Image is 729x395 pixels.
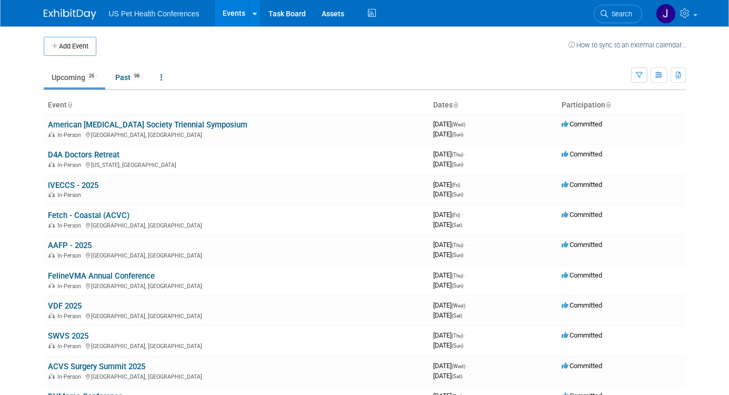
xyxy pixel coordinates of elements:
span: (Sun) [452,132,463,137]
a: IVECCS - 2025 [48,181,98,190]
a: SWVS 2025 [48,331,88,341]
a: Sort by Start Date [453,101,458,109]
span: - [467,362,468,370]
a: Search [594,5,642,23]
span: Committed [562,181,602,189]
span: In-Person [57,283,84,290]
span: [DATE] [433,160,463,168]
span: (Thu) [452,152,463,157]
span: (Fri) [452,212,460,218]
span: In-Person [57,192,84,199]
span: Search [608,10,632,18]
a: Sort by Participation Type [605,101,611,109]
span: - [465,241,466,249]
div: [GEOGRAPHIC_DATA], [GEOGRAPHIC_DATA] [48,281,425,290]
span: [DATE] [433,281,463,289]
span: (Wed) [452,363,465,369]
img: In-Person Event [48,192,55,197]
a: Past98 [107,67,151,87]
span: 98 [131,72,143,80]
span: Committed [562,150,602,158]
span: Committed [562,120,602,128]
span: (Sat) [452,313,462,319]
img: In-Person Event [48,222,55,228]
span: [DATE] [433,120,468,128]
span: [DATE] [433,372,462,380]
span: (Sun) [452,252,463,258]
img: In-Person Event [48,252,55,258]
a: AAFP - 2025 [48,241,92,250]
span: (Sun) [452,283,463,289]
span: (Wed) [452,122,465,127]
span: [DATE] [433,221,462,229]
th: Participation [557,96,686,114]
a: VDF 2025 [48,301,82,311]
span: - [465,331,466,339]
img: In-Person Event [48,283,55,288]
span: (Sat) [452,373,462,379]
a: ACVS Surgery Summit 2025 [48,362,145,371]
span: (Sat) [452,222,462,228]
span: [DATE] [433,251,463,259]
span: [DATE] [433,301,468,309]
img: In-Person Event [48,373,55,379]
div: [US_STATE], [GEOGRAPHIC_DATA] [48,160,425,169]
span: - [462,211,463,219]
img: In-Person Event [48,313,55,318]
a: American [MEDICAL_DATA] Society Triennial Symposium [48,120,247,130]
a: Upcoming26 [44,67,105,87]
button: Add Event [44,37,96,56]
span: In-Person [57,162,84,169]
span: Committed [562,241,602,249]
span: [DATE] [433,190,463,198]
span: In-Person [57,132,84,139]
a: Fetch - Coastal (ACVC) [48,211,129,220]
img: Jessica Ocampo [656,4,676,24]
span: (Sun) [452,343,463,349]
span: Committed [562,362,602,370]
span: [DATE] [433,341,463,349]
a: Sort by Event Name [67,101,72,109]
span: [DATE] [433,362,468,370]
span: (Fri) [452,182,460,188]
a: How to sync to an external calendar... [568,41,686,49]
span: Committed [562,301,602,309]
span: In-Person [57,373,84,380]
span: In-Person [57,313,84,320]
span: [DATE] [433,130,463,138]
img: In-Person Event [48,162,55,167]
a: D4A Doctors Retreat [48,150,119,160]
span: Committed [562,271,602,279]
span: [DATE] [433,331,466,339]
img: In-Person Event [48,343,55,348]
a: FelineVMA Annual Conference [48,271,155,281]
span: (Thu) [452,273,463,279]
div: [GEOGRAPHIC_DATA], [GEOGRAPHIC_DATA] [48,221,425,229]
span: - [467,301,468,309]
div: [GEOGRAPHIC_DATA], [GEOGRAPHIC_DATA] [48,311,425,320]
span: [DATE] [433,241,466,249]
span: - [462,181,463,189]
span: (Sun) [452,192,463,197]
span: (Sun) [452,162,463,167]
span: [DATE] [433,181,463,189]
th: Dates [429,96,557,114]
span: - [467,120,468,128]
div: [GEOGRAPHIC_DATA], [GEOGRAPHIC_DATA] [48,251,425,259]
span: In-Person [57,222,84,229]
span: Committed [562,331,602,339]
span: (Thu) [452,333,463,339]
span: (Thu) [452,242,463,248]
img: ExhibitDay [44,9,96,19]
div: [GEOGRAPHIC_DATA], [GEOGRAPHIC_DATA] [48,130,425,139]
span: [DATE] [433,211,463,219]
div: [GEOGRAPHIC_DATA], [GEOGRAPHIC_DATA] [48,372,425,380]
span: In-Person [57,252,84,259]
div: [GEOGRAPHIC_DATA], [GEOGRAPHIC_DATA] [48,341,425,350]
span: - [465,150,466,158]
span: In-Person [57,343,84,350]
span: (Wed) [452,303,465,309]
th: Event [44,96,429,114]
span: Committed [562,211,602,219]
img: In-Person Event [48,132,55,137]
